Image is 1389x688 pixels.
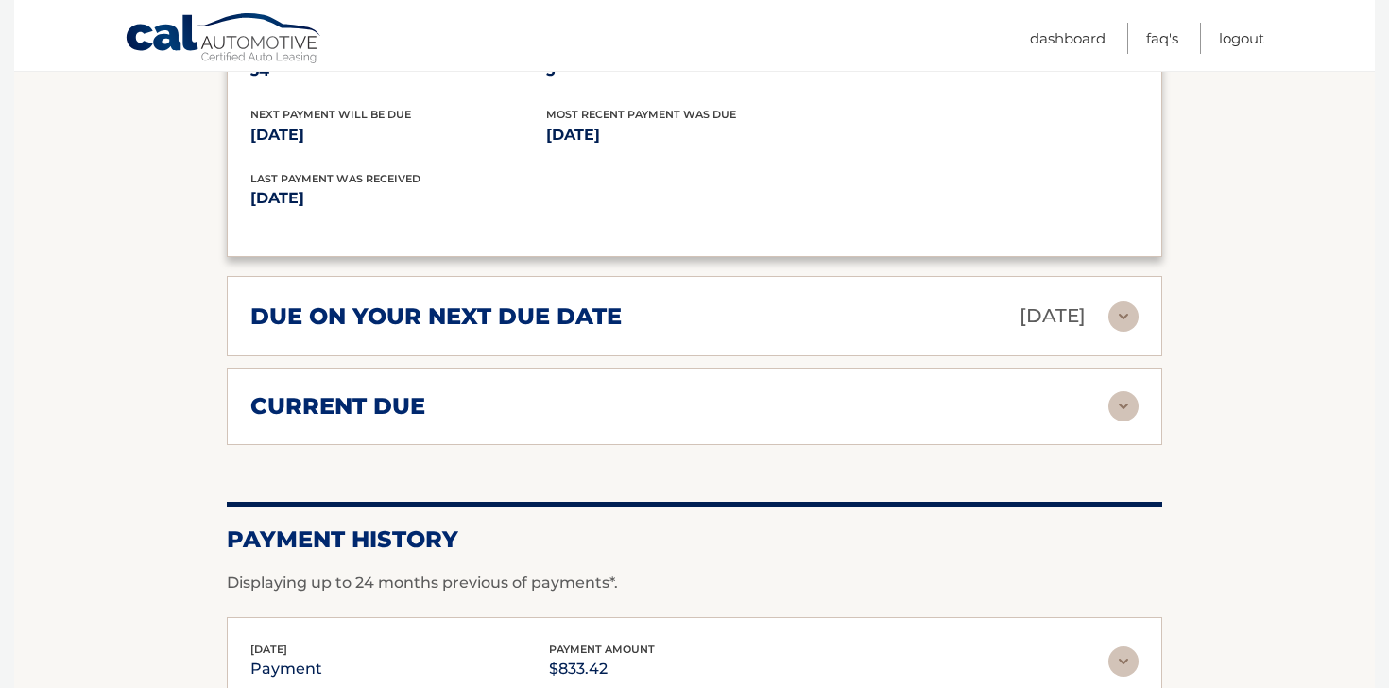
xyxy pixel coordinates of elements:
[1219,23,1264,54] a: Logout
[1108,646,1139,677] img: accordion-rest.svg
[549,656,655,682] p: $833.42
[546,108,736,121] span: Most Recent Payment Was Due
[1108,391,1139,421] img: accordion-rest.svg
[546,122,842,148] p: [DATE]
[1146,23,1178,54] a: FAQ's
[250,643,287,656] span: [DATE]
[549,643,655,656] span: payment amount
[1108,301,1139,332] img: accordion-rest.svg
[250,108,411,121] span: Next Payment will be due
[1020,300,1086,333] p: [DATE]
[125,12,323,67] a: Cal Automotive
[250,656,322,682] p: payment
[227,525,1162,554] h2: Payment History
[250,392,425,421] h2: current due
[227,572,1162,594] p: Displaying up to 24 months previous of payments*.
[250,172,420,185] span: Last Payment was received
[250,302,622,331] h2: due on your next due date
[250,122,546,148] p: [DATE]
[250,185,694,212] p: [DATE]
[1030,23,1106,54] a: Dashboard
